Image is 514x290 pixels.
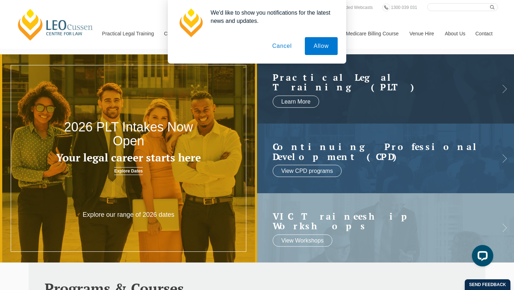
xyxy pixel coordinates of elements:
[273,142,484,161] a: Continuing ProfessionalDevelopment (CPD)
[176,9,205,37] img: notification icon
[273,211,484,231] a: VIC Traineeship Workshops
[273,142,484,161] h2: Continuing Professional Development (CPD)
[273,72,484,92] h2: Practical Legal Training (PLT)
[305,37,338,55] button: Allow
[51,152,206,164] h3: Your legal career starts here
[77,211,180,219] p: Explore our range of 2026 dates
[273,234,332,246] a: View Workshops
[263,37,301,55] button: Cancel
[205,9,338,25] div: We'd like to show you notifications for the latest news and updates.
[51,120,206,148] h2: 2026 PLT Intakes Now Open
[273,165,342,177] a: View CPD programs
[466,242,496,272] iframe: LiveChat chat widget
[114,167,143,175] a: Explore Dates
[273,72,484,92] a: Practical LegalTraining (PLT)
[273,95,319,107] a: Learn More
